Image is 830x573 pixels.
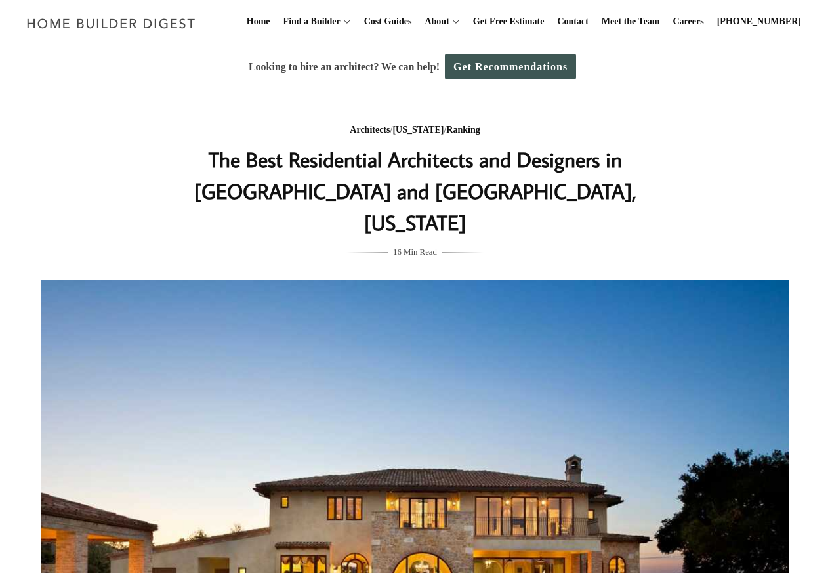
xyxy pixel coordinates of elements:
a: [US_STATE] [392,125,444,135]
img: Home Builder Digest [21,11,201,36]
a: Get Recommendations [445,54,576,79]
a: Ranking [446,125,480,135]
a: Find a Builder [278,1,341,43]
a: [PHONE_NUMBER] [712,1,806,43]
a: Get Free Estimate [468,1,550,43]
h1: The Best Residential Architects and Designers in [GEOGRAPHIC_DATA] and [GEOGRAPHIC_DATA], [US_STATE] [154,144,677,238]
a: Meet the Team [596,1,665,43]
a: Architects [350,125,390,135]
a: Careers [668,1,709,43]
a: About [419,1,449,43]
span: 16 Min Read [393,245,437,259]
a: Contact [552,1,593,43]
div: / / [154,122,677,138]
a: Home [241,1,276,43]
a: Cost Guides [359,1,417,43]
